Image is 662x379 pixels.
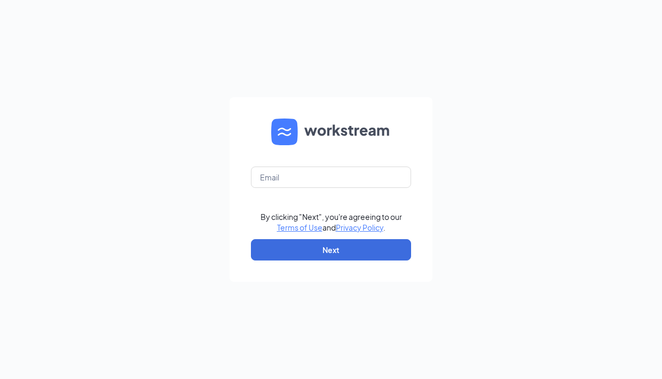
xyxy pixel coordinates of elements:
[271,119,391,145] img: WS logo and Workstream text
[251,239,411,260] button: Next
[336,223,383,232] a: Privacy Policy
[277,223,322,232] a: Terms of Use
[261,211,402,233] div: By clicking "Next", you're agreeing to our and .
[251,167,411,188] input: Email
